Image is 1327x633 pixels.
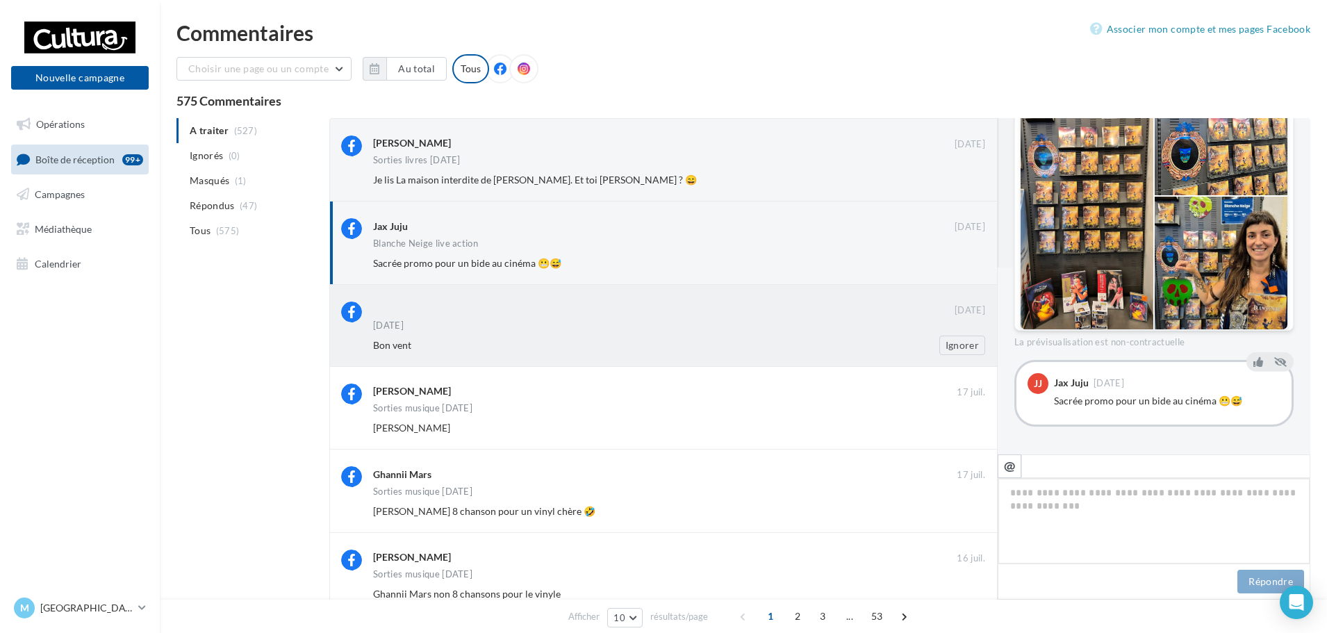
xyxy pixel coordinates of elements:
div: Ghannii Mars [373,468,431,482]
a: Boîte de réception99+ [8,145,151,174]
div: Sorties musique [DATE] [373,570,472,579]
span: 17 juil. [957,469,985,482]
span: JJ [1034,377,1042,391]
span: 16 juil. [957,552,985,565]
button: Nouvelle campagne [11,66,149,90]
p: [GEOGRAPHIC_DATA] [40,601,133,615]
button: @ [998,454,1021,478]
div: [PERSON_NAME] [373,384,451,398]
span: Masqués [190,174,229,188]
span: Calendrier [35,257,81,269]
div: 99+ [122,154,143,165]
span: ... [839,605,861,627]
span: 1 [759,605,782,627]
span: Choisir une page ou un compte [188,63,329,74]
button: Au total [363,57,447,81]
div: 575 Commentaires [176,94,1310,107]
div: Commentaires [176,22,1310,43]
div: Sorties musique [DATE] [373,404,472,413]
a: Associer mon compte et mes pages Facebook [1090,21,1310,38]
span: (1) [235,175,247,186]
div: La prévisualisation est non-contractuelle [1014,331,1294,349]
div: Blanche Neige live action [373,239,478,248]
span: Je lis La maison interdite de [PERSON_NAME]. Et toi [PERSON_NAME] ? 😄 [373,174,697,186]
span: [DATE] [955,304,985,317]
div: Jax Juju [1054,378,1089,388]
span: [DATE] [955,221,985,233]
span: [DATE] [1094,379,1124,388]
span: 2 [786,605,809,627]
span: résultats/page [650,610,708,623]
span: Répondus [190,199,235,213]
a: Calendrier [8,249,151,279]
div: Sorties musique [DATE] [373,487,472,496]
div: Sacrée promo pour un bide au cinéma 😬😅 [1054,394,1280,408]
div: Jax Juju [373,220,408,233]
div: Sorties livres [DATE] [373,156,461,165]
span: Campagnes [35,188,85,200]
span: Afficher [568,610,600,623]
span: Ghannii Mars non 8 chansons pour le vinyle [373,588,561,600]
span: Boîte de réception [35,153,115,165]
span: Ignorés [190,149,223,163]
span: (575) [216,225,240,236]
span: Médiathèque [35,223,92,235]
a: M [GEOGRAPHIC_DATA] [11,595,149,621]
a: Opérations [8,110,151,139]
span: Opérations [36,118,85,130]
span: M [20,601,29,615]
span: [PERSON_NAME] 8 chanson pour un vinyl chère 🤣 [373,505,595,517]
span: 3 [811,605,834,627]
button: Au total [386,57,447,81]
button: 10 [607,608,643,627]
a: Médiathèque [8,215,151,244]
span: 17 juil. [957,386,985,399]
span: (47) [240,200,257,211]
button: Ignorer [939,336,985,355]
span: Bon vent [373,339,411,351]
span: Tous [190,224,211,238]
span: Sacrée promo pour un bide au cinéma 😬😅 [373,257,561,269]
span: (0) [229,150,240,161]
span: [PERSON_NAME] [373,422,450,434]
i: @ [1004,459,1016,472]
div: [DATE] [373,321,404,330]
span: 53 [866,605,889,627]
span: 10 [613,612,625,623]
span: [DATE] [955,138,985,151]
button: Répondre [1237,570,1304,593]
div: Open Intercom Messenger [1280,586,1313,619]
div: [PERSON_NAME] [373,550,451,564]
div: [PERSON_NAME] [373,136,451,150]
button: Choisir une page ou un compte [176,57,352,81]
div: Tous [452,54,489,83]
a: Campagnes [8,180,151,209]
